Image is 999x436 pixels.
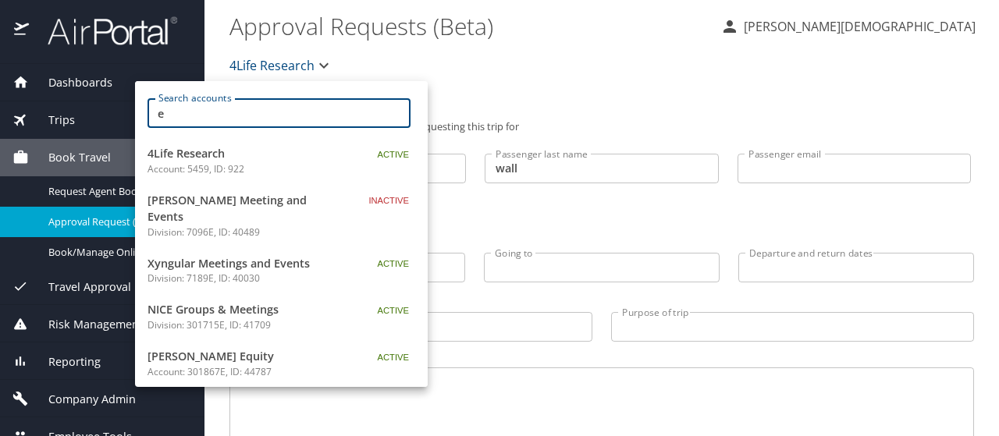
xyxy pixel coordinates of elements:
[148,225,343,239] p: Division: 7096E, ID: 40489
[148,145,343,162] span: 4Life Research
[148,192,343,225] span: [PERSON_NAME] Meeting and Events
[135,293,428,340] a: NICE Groups & MeetingsDivision: 301715E, ID: 41709
[148,255,343,272] span: Xyngular Meetings and Events
[135,184,428,247] a: [PERSON_NAME] Meeting and EventsDivision: 7096E, ID: 40489
[135,137,428,184] a: 4Life ResearchAccount: 5459, ID: 922
[148,162,343,176] p: Account: 5459, ID: 922
[148,365,343,379] p: Account: 301867E, ID: 44787
[135,340,428,387] a: [PERSON_NAME] EquityAccount: 301867E, ID: 44787
[148,271,343,285] p: Division: 7189E, ID: 40030
[148,301,343,318] span: NICE Groups & Meetings
[148,348,343,365] span: [PERSON_NAME] Equity
[148,318,343,332] p: Division: 301715E, ID: 41709
[135,247,428,294] a: Xyngular Meetings and EventsDivision: 7189E, ID: 40030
